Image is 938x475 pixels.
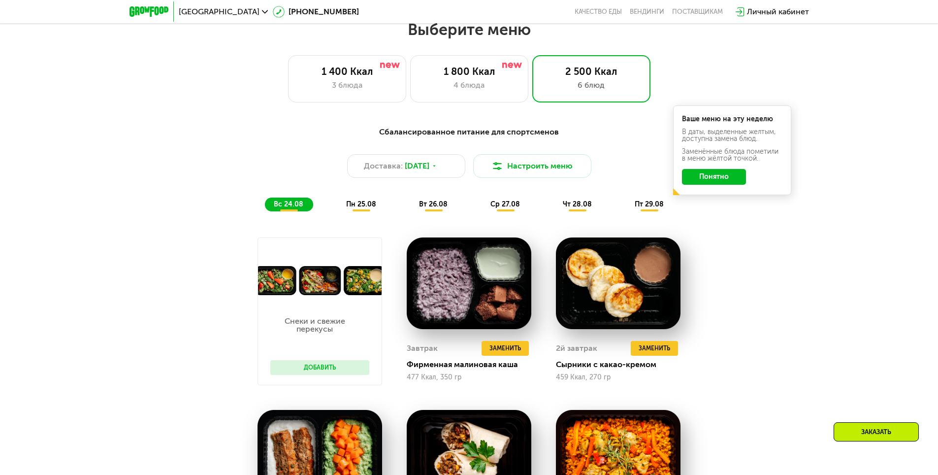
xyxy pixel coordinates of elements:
button: Добавить [270,360,369,375]
span: пт 29.08 [635,200,664,208]
span: [GEOGRAPHIC_DATA] [179,8,259,16]
div: 1 400 Ккал [298,66,396,77]
a: [PHONE_NUMBER] [273,6,359,18]
button: Заменить [631,341,678,356]
div: Сырники с какао-кремом [556,360,688,370]
div: 4 блюда [420,79,518,91]
div: Фирменная малиновая каша [407,360,539,370]
span: пн 25.08 [346,200,376,208]
span: ср 27.08 [490,200,520,208]
div: 2й завтрак [556,341,597,356]
div: 477 Ккал, 350 гр [407,373,531,381]
span: чт 28.08 [563,200,592,208]
div: Сбалансированное питание для спортсменов [178,126,761,138]
span: Заменить [489,343,521,353]
div: Личный кабинет [747,6,809,18]
span: вс 24.08 [274,200,303,208]
div: Заказать [834,422,919,441]
div: Завтрак [407,341,438,356]
div: Заменённые блюда пометили в меню жёлтой точкой. [682,148,782,162]
span: Доставка: [364,160,403,172]
div: Ваше меню на эту неделю [682,116,782,123]
button: Настроить меню [473,154,591,178]
span: вт 26.08 [419,200,448,208]
p: Снеки и свежие перекусы [270,317,359,333]
div: 3 блюда [298,79,396,91]
button: Понятно [682,169,746,185]
div: 459 Ккал, 270 гр [556,373,680,381]
span: [DATE] [405,160,429,172]
div: В даты, выделенные желтым, доступна замена блюд. [682,129,782,142]
a: Вендинги [630,8,664,16]
h2: Выберите меню [32,20,906,39]
button: Заменить [482,341,529,356]
span: Заменить [639,343,670,353]
div: 1 800 Ккал [420,66,518,77]
div: 6 блюд [543,79,640,91]
a: Качество еды [575,8,622,16]
div: поставщикам [672,8,723,16]
div: 2 500 Ккал [543,66,640,77]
